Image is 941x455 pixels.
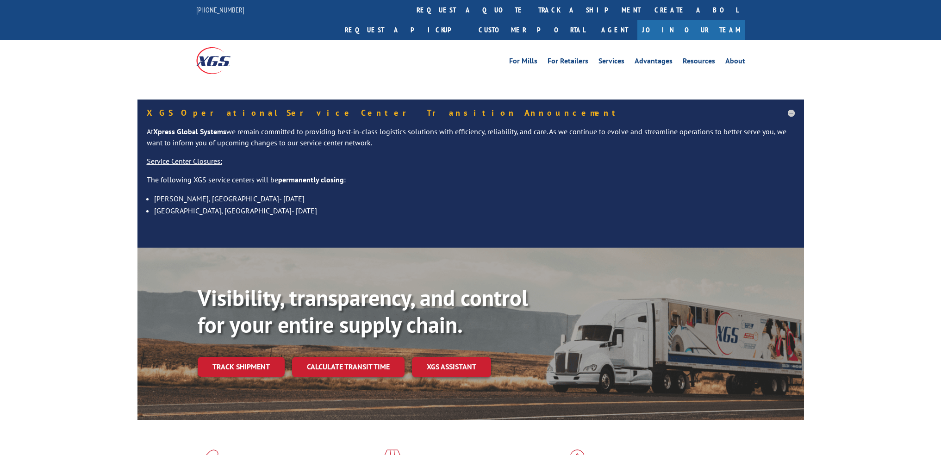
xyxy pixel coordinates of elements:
a: Join Our Team [637,20,745,40]
strong: permanently closing [278,175,344,184]
a: About [725,57,745,68]
h5: XGS Operational Service Center Transition Announcement [147,109,795,117]
li: [PERSON_NAME], [GEOGRAPHIC_DATA]- [DATE] [154,193,795,205]
a: Track shipment [198,357,285,376]
u: Service Center Closures: [147,156,222,166]
strong: Xpress Global Systems [153,127,226,136]
a: Agent [592,20,637,40]
a: Services [598,57,624,68]
a: Request a pickup [338,20,472,40]
b: Visibility, transparency, and control for your entire supply chain. [198,283,528,339]
a: [PHONE_NUMBER] [196,5,244,14]
li: [GEOGRAPHIC_DATA], [GEOGRAPHIC_DATA]- [DATE] [154,205,795,217]
a: Resources [683,57,715,68]
a: For Retailers [548,57,588,68]
a: Customer Portal [472,20,592,40]
p: At we remain committed to providing best-in-class logistics solutions with efficiency, reliabilit... [147,126,795,156]
a: Advantages [635,57,673,68]
p: The following XGS service centers will be : [147,175,795,193]
a: XGS ASSISTANT [412,357,491,377]
a: For Mills [509,57,537,68]
a: Calculate transit time [292,357,405,377]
